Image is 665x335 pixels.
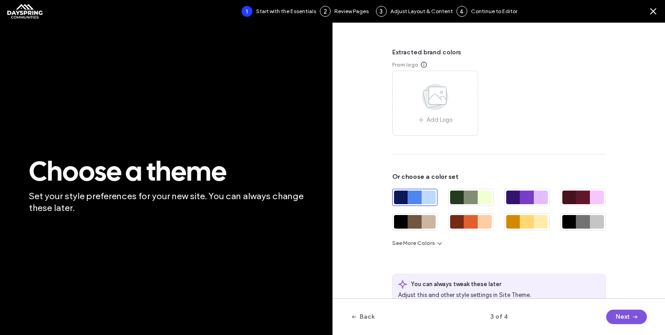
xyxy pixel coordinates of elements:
span: You can always tweak these later [411,280,501,289]
span: Add Logo [427,115,452,124]
span: 3 of 4 [454,312,543,321]
span: Review Pages [334,7,372,15]
span: Set your style preferences for your new site. You can always change these later. [29,190,304,214]
span: Help [21,6,39,14]
div: 4 [456,6,467,17]
span: Start with the Essentials [256,7,316,15]
button: Back [351,310,375,324]
button: See More Colors [392,238,443,249]
span: Or choose a color set [392,172,606,182]
div: 1 [242,6,252,17]
span: From logo [392,61,418,69]
span: Continue to Editor [471,7,518,15]
button: Next [606,310,647,324]
span: Extracted brand colors [392,48,606,61]
span: Adjust Layout & Content [390,7,453,15]
div: 3 [376,6,387,17]
span: Adjust this and other style settings in Site Theme. [398,292,531,298]
span: Choose a theme [29,156,304,187]
div: 2 [320,6,331,17]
